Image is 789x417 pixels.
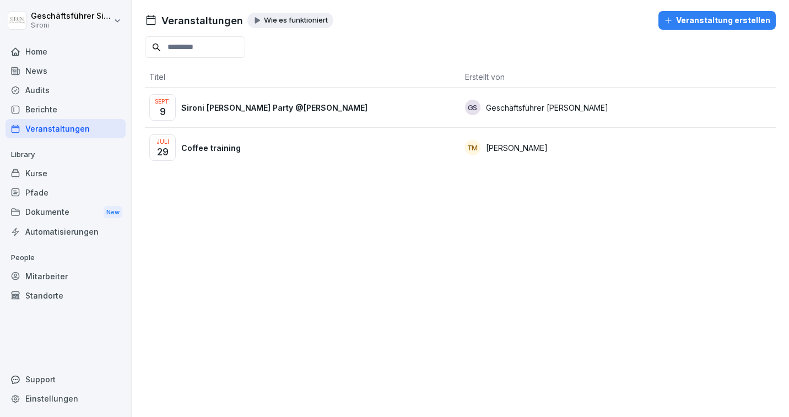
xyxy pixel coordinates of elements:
[6,164,126,183] a: Kurse
[157,147,169,158] p: 29
[465,100,480,115] div: GS
[6,267,126,286] a: Mitarbeiter
[6,389,126,408] a: Einstellungen
[486,142,548,154] p: [PERSON_NAME]
[6,119,126,138] a: Veranstaltungen
[149,72,165,82] span: Titel
[104,206,122,219] div: New
[6,61,126,80] a: News
[6,146,126,164] p: Library
[31,21,111,29] p: Sironi
[6,183,126,202] a: Pfade
[6,286,126,305] a: Standorte
[156,138,169,145] p: Juli
[664,14,770,26] div: Veranstaltung erstellen
[6,202,126,223] a: DokumenteNew
[6,370,126,389] div: Support
[6,249,126,267] p: People
[181,102,368,113] p: Sironi [PERSON_NAME] Party @[PERSON_NAME]
[181,142,241,154] p: Coffee training
[465,140,480,155] div: TM
[6,202,126,223] div: Dokumente
[155,98,171,105] p: Sept.
[6,222,126,241] a: Automatisierungen
[486,102,608,113] p: Geschäftsführer [PERSON_NAME]
[264,16,328,25] p: Wie es funktioniert
[6,42,126,61] a: Home
[6,80,126,100] a: Audits
[161,13,243,28] h1: Veranstaltungen
[31,12,111,21] p: Geschäftsführer Sironi
[6,100,126,119] a: Berichte
[160,106,166,117] p: 9
[658,11,776,30] button: Veranstaltung erstellen
[465,72,505,82] span: Erstellt von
